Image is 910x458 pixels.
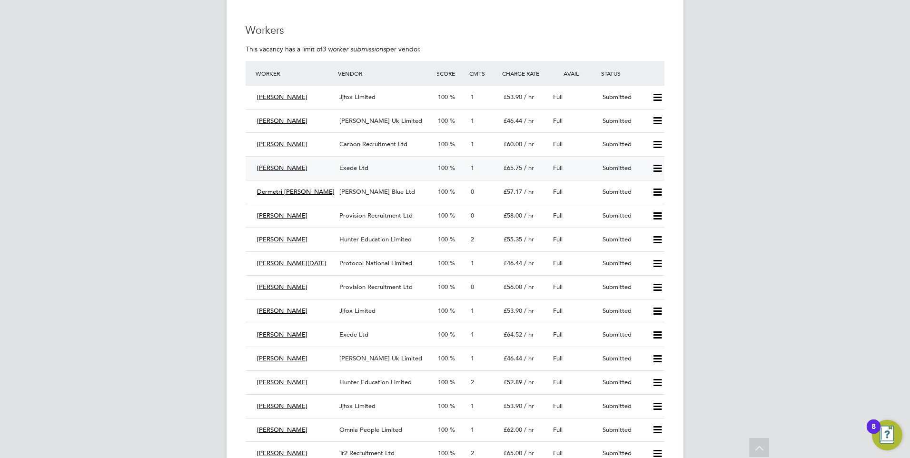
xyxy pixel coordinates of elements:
[257,354,307,362] span: [PERSON_NAME]
[524,354,534,362] span: / hr
[504,449,522,457] span: £65.00
[553,211,563,219] span: Full
[504,259,522,267] span: £46.44
[339,211,413,219] span: Provision Recruitment Ltd
[471,117,474,125] span: 1
[504,307,522,315] span: £53.90
[257,283,307,291] span: [PERSON_NAME]
[524,188,534,196] span: / hr
[504,117,522,125] span: £46.44
[524,307,534,315] span: / hr
[339,188,415,196] span: [PERSON_NAME] Blue Ltd
[504,188,522,196] span: £57.17
[471,283,474,291] span: 0
[257,449,307,457] span: [PERSON_NAME]
[524,259,534,267] span: / hr
[553,164,563,172] span: Full
[553,426,563,434] span: Full
[524,426,534,434] span: / hr
[599,256,648,271] div: Submitted
[504,378,522,386] span: £52.89
[872,420,902,450] button: Open Resource Center, 8 new notifications
[599,232,648,248] div: Submitted
[553,93,563,101] span: Full
[336,65,434,82] div: Vendor
[434,65,467,82] div: Score
[339,140,407,148] span: Carbon Recruitment Ltd
[524,330,534,339] span: / hr
[339,402,376,410] span: Jjfox Limited
[599,375,648,390] div: Submitted
[504,402,522,410] span: £53.90
[599,279,648,295] div: Submitted
[257,164,307,172] span: [PERSON_NAME]
[504,235,522,243] span: £55.35
[524,283,534,291] span: / hr
[257,211,307,219] span: [PERSON_NAME]
[438,426,448,434] span: 100
[438,307,448,315] span: 100
[524,235,534,243] span: / hr
[553,307,563,315] span: Full
[871,427,876,439] div: 8
[257,259,326,267] span: [PERSON_NAME][DATE]
[339,449,395,457] span: Tr2 Recruitment Ltd
[553,378,563,386] span: Full
[438,402,448,410] span: 100
[524,378,534,386] span: / hr
[438,283,448,291] span: 100
[599,351,648,367] div: Submitted
[504,164,522,172] span: £65.75
[524,449,534,457] span: / hr
[322,45,386,53] em: 3 worker submissions
[257,188,335,196] span: Dermetri [PERSON_NAME]
[339,259,412,267] span: Protocol National Limited
[471,93,474,101] span: 1
[599,398,648,414] div: Submitted
[471,402,474,410] span: 1
[339,378,412,386] span: Hunter Education Limited
[500,65,549,82] div: Charge Rate
[257,140,307,148] span: [PERSON_NAME]
[253,65,336,82] div: Worker
[599,208,648,224] div: Submitted
[524,211,534,219] span: / hr
[438,93,448,101] span: 100
[438,117,448,125] span: 100
[524,117,534,125] span: / hr
[339,164,368,172] span: Exede Ltd
[471,426,474,434] span: 1
[438,188,448,196] span: 100
[524,140,534,148] span: / hr
[438,235,448,243] span: 100
[504,330,522,339] span: £64.52
[438,330,448,339] span: 100
[599,303,648,319] div: Submitted
[471,140,474,148] span: 1
[524,164,534,172] span: / hr
[553,283,563,291] span: Full
[339,93,376,101] span: Jjfox Limited
[599,113,648,129] div: Submitted
[471,164,474,172] span: 1
[524,93,534,101] span: / hr
[553,235,563,243] span: Full
[246,24,664,38] h3: Workers
[599,65,664,82] div: Status
[339,307,376,315] span: Jjfox Limited
[504,211,522,219] span: £58.00
[553,259,563,267] span: Full
[339,117,422,125] span: [PERSON_NAME] Uk Limited
[257,117,307,125] span: [PERSON_NAME]
[438,378,448,386] span: 100
[471,378,474,386] span: 2
[438,164,448,172] span: 100
[553,117,563,125] span: Full
[471,211,474,219] span: 0
[438,449,448,457] span: 100
[339,330,368,339] span: Exede Ltd
[257,402,307,410] span: [PERSON_NAME]
[467,65,500,82] div: Cmts
[438,259,448,267] span: 100
[246,45,664,53] p: This vacancy has a limit of per vendor.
